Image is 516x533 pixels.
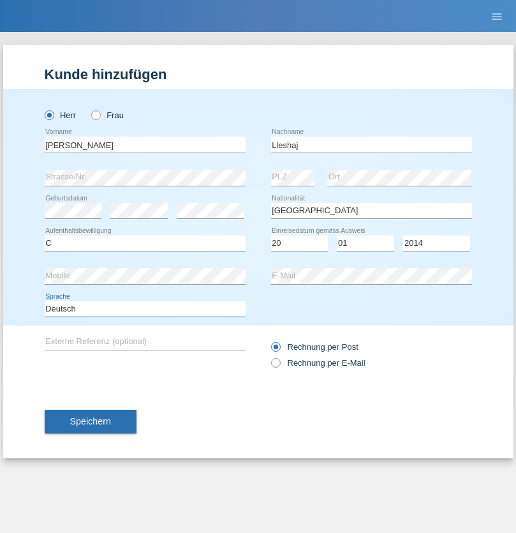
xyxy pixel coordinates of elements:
label: Rechnung per E-Mail [271,358,365,368]
button: Speichern [45,410,136,434]
input: Herr [45,110,53,119]
span: Speichern [70,416,111,426]
input: Rechnung per E-Mail [271,358,279,374]
a: menu [484,12,510,20]
label: Herr [45,110,77,120]
input: Rechnung per Post [271,342,279,358]
label: Frau [91,110,124,120]
input: Frau [91,110,100,119]
h1: Kunde hinzufügen [45,66,472,82]
i: menu [490,10,503,23]
label: Rechnung per Post [271,342,358,352]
